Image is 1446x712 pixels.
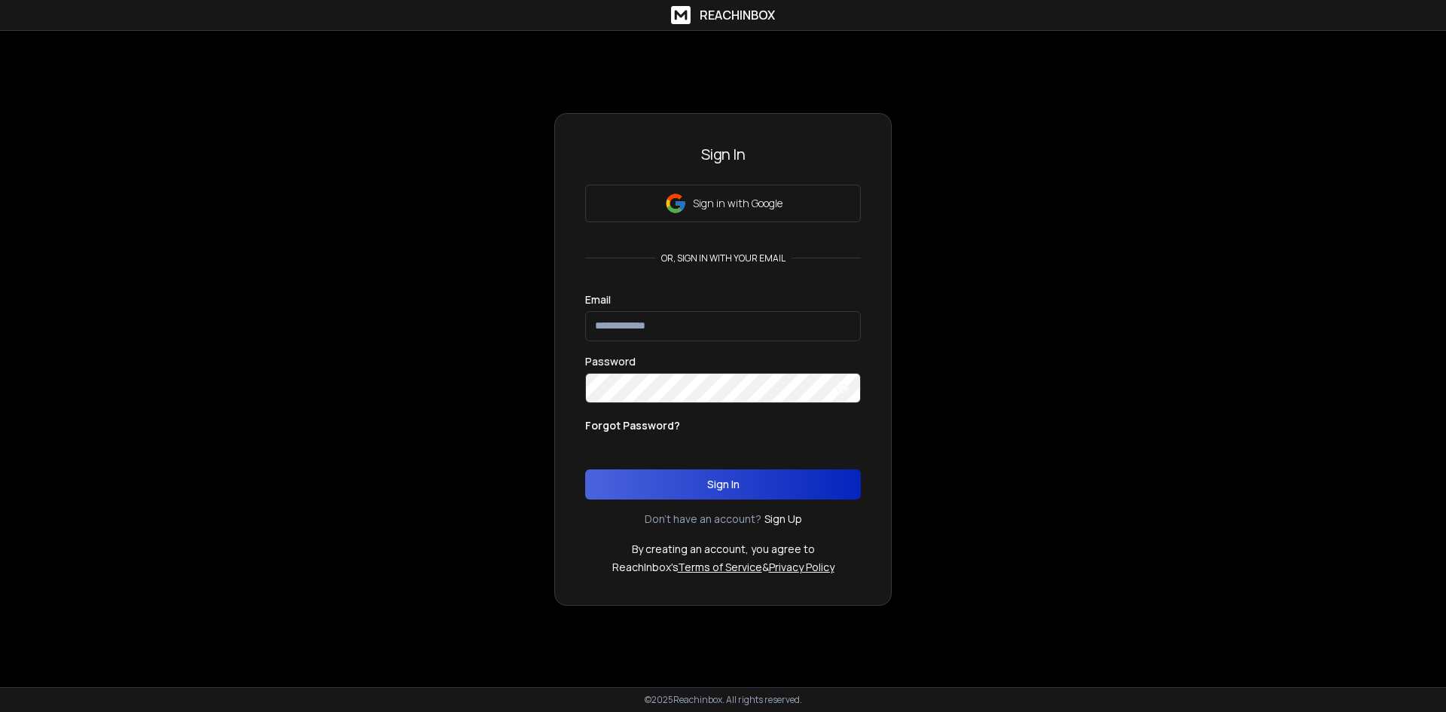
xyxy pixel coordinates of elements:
[645,512,761,527] p: Don't have an account?
[769,560,834,574] a: Privacy Policy
[671,6,775,24] a: ReachInbox
[585,356,636,367] label: Password
[678,560,762,574] a: Terms of Service
[632,542,815,557] p: By creating an account, you agree to
[700,6,775,24] h1: ReachInbox
[585,469,861,500] button: Sign In
[612,560,834,575] p: ReachInbox's &
[764,512,802,527] a: Sign Up
[585,144,861,165] h3: Sign In
[585,185,861,222] button: Sign in with Google
[693,196,782,211] p: Sign in with Google
[585,418,680,433] p: Forgot Password?
[645,694,802,706] p: © 2025 Reachinbox. All rights reserved.
[585,295,611,305] label: Email
[655,252,792,264] p: or, sign in with your email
